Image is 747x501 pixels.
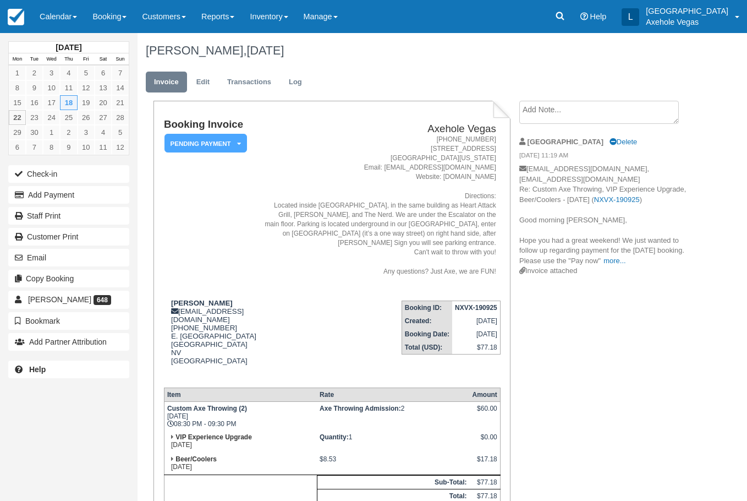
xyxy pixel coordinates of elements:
[8,186,129,204] button: Add Payment
[95,125,112,140] a: 4
[95,80,112,95] a: 13
[317,388,469,402] th: Rate
[402,314,452,328] th: Created:
[60,125,77,140] a: 2
[455,304,497,312] strong: NXVX-190925
[188,72,218,93] a: Edit
[402,341,452,355] th: Total (USD):
[264,123,496,135] h2: Axehole Vegas
[9,110,26,125] a: 22
[402,328,452,341] th: Booking Date:
[8,228,129,246] a: Customer Print
[8,165,129,183] button: Check-in
[95,66,112,80] a: 6
[26,80,43,95] a: 9
[78,53,95,66] th: Fri
[78,140,95,155] a: 10
[264,135,496,276] address: [PHONE_NUMBER] [STREET_ADDRESS] [GEOGRAPHIC_DATA][US_STATE] Email: [EMAIL_ADDRESS][DOMAIN_NAME] W...
[317,453,469,475] td: $8.53
[9,140,26,155] a: 6
[171,299,233,307] strong: [PERSON_NAME]
[317,476,469,489] th: Sub-Total:
[60,80,77,95] a: 11
[56,43,81,52] strong: [DATE]
[112,66,129,80] a: 7
[281,72,310,93] a: Log
[43,66,60,80] a: 3
[472,433,497,450] div: $0.00
[9,95,26,110] a: 15
[317,431,469,453] td: 1
[112,140,129,155] a: 12
[622,8,639,26] div: L
[8,270,129,287] button: Copy Booking
[528,138,603,146] strong: [GEOGRAPHIC_DATA]
[8,249,129,266] button: Email
[9,66,26,80] a: 1
[146,44,690,57] h1: [PERSON_NAME],
[164,431,317,453] td: [DATE]
[26,95,43,110] a: 16
[175,455,217,463] strong: Beer/Coolers
[29,365,46,374] b: Help
[95,53,112,66] th: Sat
[164,453,317,475] td: [DATE]
[112,95,129,110] a: 21
[26,66,43,80] a: 2
[594,195,640,204] a: NXVX-190925
[8,9,24,25] img: checkfront-main-nav-mini-logo.png
[164,134,247,153] em: Pending Payment
[402,301,452,314] th: Booking ID:
[43,125,60,140] a: 1
[590,12,607,21] span: Help
[28,295,91,304] span: [PERSON_NAME]
[43,53,60,66] th: Wed
[8,333,129,351] button: Add Partner Attribution
[320,433,349,441] strong: Quantity
[519,151,690,163] em: [DATE] 11:19 AM
[472,455,497,472] div: $17.18
[8,291,129,308] a: [PERSON_NAME] 648
[164,388,317,402] th: Item
[646,17,728,28] p: Axehole Vegas
[9,80,26,95] a: 8
[26,125,43,140] a: 30
[60,53,77,66] th: Thu
[519,266,690,276] div: Invoice attached
[646,6,728,17] p: [GEOGRAPHIC_DATA]
[175,433,252,441] strong: VIP Experience Upgrade
[26,140,43,155] a: 7
[164,133,243,154] a: Pending Payment
[78,95,95,110] a: 19
[519,164,690,266] p: [EMAIL_ADDRESS][DOMAIN_NAME], [EMAIL_ADDRESS][DOMAIN_NAME] Re: Custom Axe Throwing, VIP Experienc...
[603,257,625,265] a: more...
[78,80,95,95] a: 12
[112,53,129,66] th: Sun
[219,72,279,93] a: Transactions
[609,138,637,146] a: Delete
[469,388,500,402] th: Amount
[43,140,60,155] a: 8
[94,295,111,305] span: 648
[246,43,284,57] span: [DATE]
[452,314,500,328] td: [DATE]
[8,312,129,330] button: Bookmark
[43,110,60,125] a: 24
[164,299,260,379] div: [EMAIL_ADDRESS][DOMAIN_NAME] [PHONE_NUMBER] E. [GEOGRAPHIC_DATA] [GEOGRAPHIC_DATA] NV [GEOGRAPHIC...
[320,405,401,412] strong: Axe Throwing Admission
[452,341,500,355] td: $77.18
[43,80,60,95] a: 10
[112,125,129,140] a: 5
[164,402,317,431] td: [DATE] 08:30 PM - 09:30 PM
[26,53,43,66] th: Tue
[112,80,129,95] a: 14
[95,95,112,110] a: 20
[78,66,95,80] a: 5
[26,110,43,125] a: 23
[112,110,129,125] a: 28
[60,140,77,155] a: 9
[9,125,26,140] a: 29
[452,328,500,341] td: [DATE]
[167,405,247,412] strong: Custom Axe Throwing (2)
[9,53,26,66] th: Mon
